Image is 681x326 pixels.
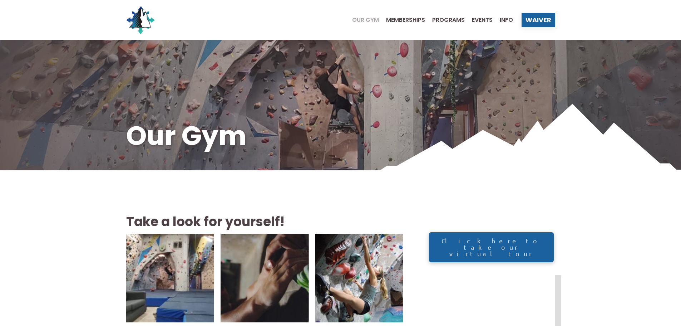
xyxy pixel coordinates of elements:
a: Click here to take our virtual tour [429,232,553,263]
span: Info [500,17,513,23]
a: Our Gym [345,17,379,23]
img: North Wall Logo [126,6,155,34]
span: Memberships [386,17,425,23]
a: Memberships [379,17,425,23]
a: Info [493,17,513,23]
span: Our Gym [352,17,379,23]
span: Events [472,17,493,23]
a: Programs [425,17,465,23]
a: Waiver [522,13,555,27]
h2: Take a look for yourself! [126,213,404,231]
span: Programs [432,17,465,23]
a: Events [465,17,493,23]
span: Waiver [525,17,551,23]
span: Click here to take our virtual tour [436,238,547,257]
